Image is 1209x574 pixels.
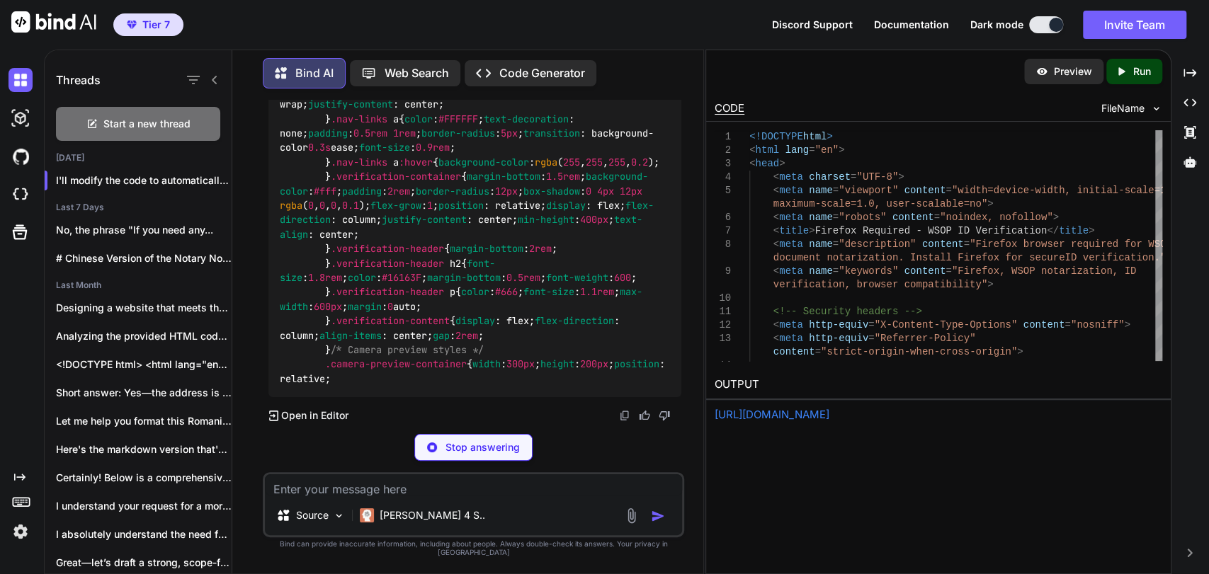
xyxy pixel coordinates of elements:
span: http-equiv [809,333,868,344]
span: flex-direction [280,199,654,226]
p: No, the phrase "If you need any... [56,223,232,237]
span: < [773,212,778,223]
span: a [393,156,399,168]
span: border-radius [416,185,489,197]
span: .verification-content [331,315,450,328]
span: justify-content [308,98,393,111]
div: 2 [715,144,731,157]
p: Stop answering [445,440,520,454]
button: Invite Team [1083,11,1186,39]
p: Code Generator [499,67,585,79]
img: attachment [623,507,640,524]
span: "Firefox, WSOP notarization, ID [951,265,1135,277]
p: [PERSON_NAME] 4 S.. [380,508,485,522]
span: "strict-origin-when-cross-origin" [821,346,1017,357]
span: rgba [535,156,557,168]
span: > [1124,319,1130,331]
h2: Last Month [45,280,232,291]
span: gap [433,329,450,342]
span: text-decoration [484,113,569,125]
span: font-size [280,257,495,284]
span: 1rem [393,127,416,139]
h2: Last 7 Days [45,202,232,213]
span: align-items [319,329,382,342]
span: = [868,333,874,344]
span: 200px [580,358,608,371]
span: content [773,346,814,357]
span: name [809,185,833,196]
span: lang [785,144,809,156]
img: cloudideIcon [8,183,33,207]
span: .nav-links [331,113,387,125]
span: 600px [314,300,342,313]
button: Documentation [874,19,949,30]
span: 12px [495,185,518,197]
span: < [749,158,755,169]
span: .verification-header [331,243,444,256]
span: rgba [280,199,302,212]
span: .verification-header [331,257,444,270]
img: premium [127,21,137,29]
div: 8 [715,238,731,251]
span: margin-bottom [467,171,540,183]
span: meta [779,319,803,331]
p: Run [1133,64,1151,79]
span: "width=device-width, initial-scale=1.0, [951,185,1184,196]
span: < [749,144,755,156]
span: title [779,225,809,236]
span: = [1065,319,1070,331]
p: Open in Editor [281,408,348,423]
span: display [546,199,586,212]
a: [URL][DOMAIN_NAME] [715,408,829,421]
span: padding [308,127,348,139]
span: maximum-scale=1.0, user-scalable=no" [773,198,987,209]
span: 4px [597,185,614,197]
span: margin [348,300,382,313]
span: > [987,279,993,290]
div: 5 [715,184,731,197]
span: 0.5rem [506,271,540,284]
span: html [802,131,827,142]
span: 400px [580,214,608,226]
button: premiumTier 7 [113,13,183,36]
span: Firefox Required - WSOP ID Verification [814,225,1047,236]
img: Claude 4 Sonnet [360,508,374,522]
span: 1.5rem [546,171,580,183]
span: = [851,171,856,183]
span: "en" [814,144,839,156]
span: < [773,265,778,277]
img: settings [8,520,33,544]
span: Dark mode [970,18,1023,32]
span: 0 [387,300,393,313]
span: meta [779,333,803,344]
span: = [868,319,874,331]
h2: OUTPUT [706,369,1171,398]
span: "UTF-8" [856,171,898,183]
span: > [987,198,993,209]
span: "keywords" [839,265,898,277]
span: 255 [608,156,625,168]
span: p [450,286,455,299]
span: margin-bottom [450,243,523,256]
p: Let me help you format this Romanian... [56,414,232,428]
span: html [755,144,779,156]
h2: [DATE] [45,152,232,163]
img: preview [1035,65,1048,78]
span: < [773,333,778,344]
span: 0 [308,199,314,212]
span: min-height [518,214,574,226]
span: > [1017,346,1023,357]
span: #FFFFFF [438,113,478,125]
span: 0.1 [342,199,359,212]
span: content [904,185,946,196]
span: ID verification." [1065,252,1166,263]
div: 7 [715,224,731,238]
span: content [1023,319,1065,331]
div: 14 [715,359,731,372]
span: 12px [620,185,642,197]
span: "viewport" [839,185,898,196]
p: <!DOCTYPE html> <html lang="en"> <head> <meta charset="UTF-8">... [56,357,232,372]
span: "nosniff" [1070,319,1124,331]
span: display [455,315,495,328]
span: flex-direction [535,315,614,328]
